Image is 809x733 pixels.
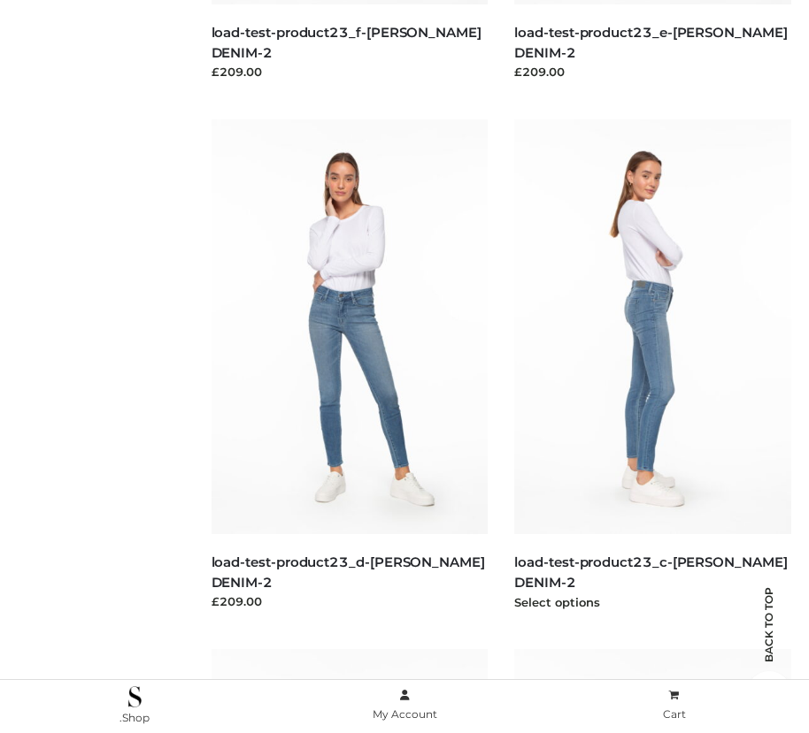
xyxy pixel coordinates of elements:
a: Select options [514,595,600,609]
div: £209.00 [212,592,489,610]
span: Cart [663,707,686,721]
div: £209.00 [212,63,489,80]
span: My Account [373,707,437,721]
a: My Account [270,685,540,725]
a: load-test-product23_e-[PERSON_NAME] DENIM-2 [514,24,787,61]
span: Back to top [747,618,791,662]
a: load-test-product23_d-[PERSON_NAME] DENIM-2 [212,554,485,591]
div: £209.00 [514,63,791,80]
a: Cart [539,685,809,725]
span: .Shop [119,711,150,724]
img: .Shop [128,686,142,707]
a: load-test-product23_c-[PERSON_NAME] DENIM-2 [514,554,787,591]
a: load-test-product23_f-[PERSON_NAME] DENIM-2 [212,24,482,61]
